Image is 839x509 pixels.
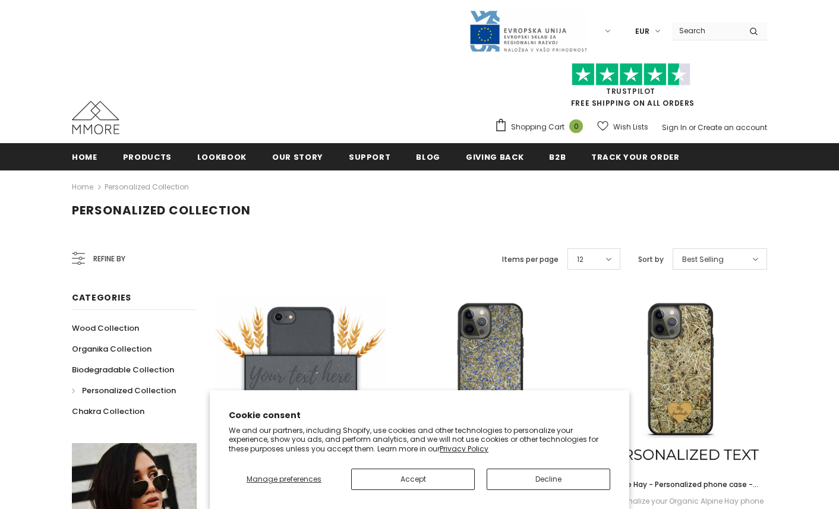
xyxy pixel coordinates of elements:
[72,202,251,219] span: Personalized Collection
[638,254,664,265] label: Sort by
[105,182,189,192] a: Personalized Collection
[93,252,125,265] span: Refine by
[469,26,588,36] a: Javni Razpis
[511,121,564,133] span: Shopping Cart
[72,101,119,134] img: MMORE Cases
[609,479,758,502] span: Alpine Hay - Personalized phone case - Personalized gift
[72,380,176,401] a: Personalized Collection
[72,406,144,417] span: Chakra Collection
[349,151,391,163] span: support
[595,478,767,491] a: Alpine Hay - Personalized phone case - Personalized gift
[613,121,648,133] span: Wish Lists
[272,143,323,170] a: Our Story
[672,22,740,39] input: Search Site
[416,151,440,163] span: Blog
[72,292,131,303] span: Categories
[351,469,475,490] button: Accept
[502,254,559,265] label: Items per page
[272,151,323,163] span: Our Story
[662,122,687,132] a: Sign In
[597,116,648,137] a: Wish Lists
[72,151,97,163] span: Home
[197,151,247,163] span: Lookbook
[466,143,523,170] a: Giving back
[82,385,176,396] span: Personalized Collection
[72,318,139,339] a: Wood Collection
[440,444,488,454] a: Privacy Policy
[123,151,172,163] span: Products
[72,339,152,359] a: Organika Collection
[487,469,610,490] button: Decline
[577,254,583,265] span: 12
[72,143,97,170] a: Home
[247,474,321,484] span: Manage preferences
[572,63,690,86] img: Trust Pilot Stars
[72,401,144,422] a: Chakra Collection
[229,469,339,490] button: Manage preferences
[72,359,174,380] a: Biodegradable Collection
[72,364,174,375] span: Biodegradable Collection
[635,26,649,37] span: EUR
[72,323,139,334] span: Wood Collection
[349,143,391,170] a: support
[466,151,523,163] span: Giving back
[469,10,588,53] img: Javni Razpis
[606,86,655,96] a: Trustpilot
[698,122,767,132] a: Create an account
[591,151,679,163] span: Track your order
[229,409,610,422] h2: Cookie consent
[494,118,589,136] a: Shopping Cart 0
[123,143,172,170] a: Products
[549,151,566,163] span: B2B
[494,68,767,108] span: FREE SHIPPING ON ALL ORDERS
[682,254,724,265] span: Best Selling
[72,180,93,194] a: Home
[569,119,583,133] span: 0
[689,122,696,132] span: or
[416,143,440,170] a: Blog
[549,143,566,170] a: B2B
[591,143,679,170] a: Track your order
[197,143,247,170] a: Lookbook
[229,426,610,454] p: We and our partners, including Shopify, use cookies and other technologies to personalize your ex...
[72,343,152,355] span: Organika Collection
